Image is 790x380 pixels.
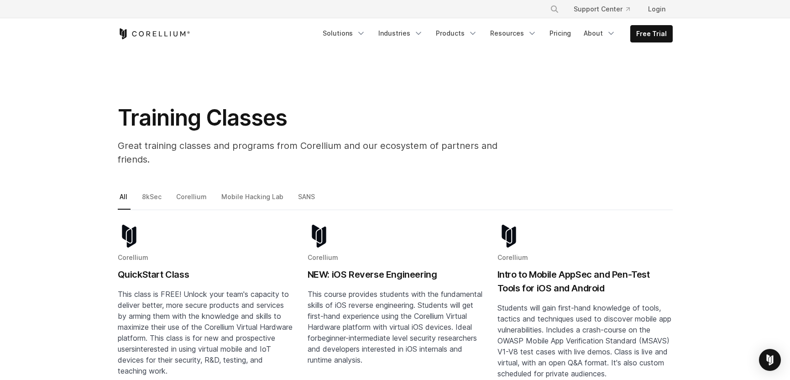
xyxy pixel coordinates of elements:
a: Solutions [317,25,371,42]
div: Navigation Menu [317,25,673,42]
a: 8kSec [140,191,165,210]
p: This course provides students with the fundamental skills of iOS reverse engineering. Students wi... [308,289,483,365]
span: beginner-intermediate level security researchers and developers interested in iOS internals and r... [308,333,477,364]
h2: Intro to Mobile AppSec and Pen-Test Tools for iOS and Android [497,268,673,295]
span: Corellium [118,253,148,261]
img: corellium-logo-icon-dark [308,225,330,248]
a: Pricing [544,25,576,42]
a: Mobile Hacking Lab [220,191,287,210]
div: Navigation Menu [539,1,673,17]
a: All [118,191,131,210]
img: corellium-logo-icon-dark [118,225,141,248]
span: Corellium [497,253,528,261]
a: Corellium [174,191,210,210]
span: interested in using virtual mobile and IoT devices for their security, R&D, testing, and teaching... [118,344,271,375]
h1: Training Classes [118,104,528,132]
span: Corellium [308,253,338,261]
a: Resources [485,25,542,42]
span: Students will gain first-hand knowledge of tools, tactics and techniques used to discover mobile ... [497,303,671,378]
h2: QuickStart Class [118,268,293,281]
a: Free Trial [631,26,672,42]
img: corellium-logo-icon-dark [497,225,520,248]
span: This class is FREE! Unlock your team's capacity to deliver better, more secure products and servi... [118,290,293,354]
a: Support Center [566,1,637,17]
h2: NEW: iOS Reverse Engineering [308,268,483,281]
a: SANS [296,191,318,210]
button: Search [546,1,563,17]
a: Industries [373,25,429,42]
a: Login [641,1,673,17]
a: Products [430,25,483,42]
a: About [578,25,621,42]
div: Open Intercom Messenger [759,349,781,371]
p: Great training classes and programs from Corellium and our ecosystem of partners and friends. [118,139,528,166]
a: Corellium Home [118,28,190,39]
